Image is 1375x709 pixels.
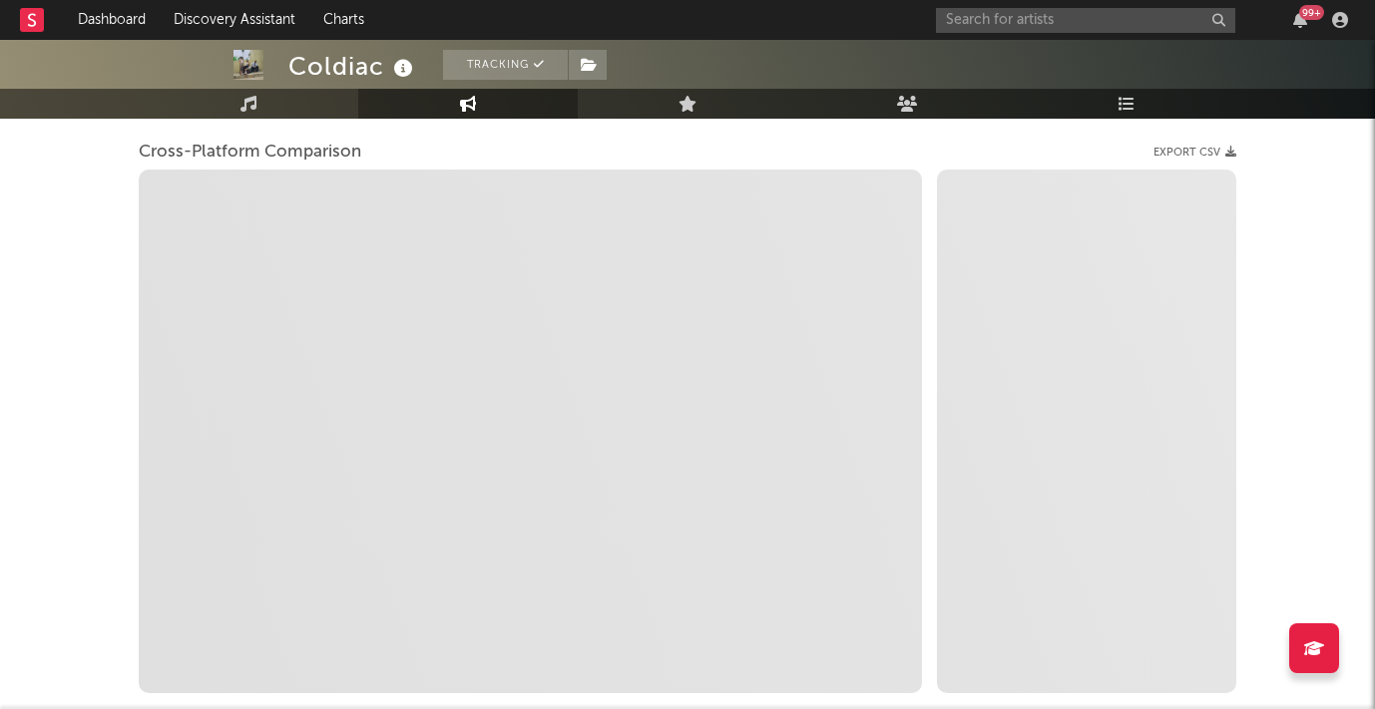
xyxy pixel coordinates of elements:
button: Tracking [443,50,568,80]
span: Cross-Platform Comparison [139,141,361,165]
div: 99 + [1299,5,1324,20]
button: Export CSV [1153,147,1236,159]
button: 99+ [1293,12,1307,28]
div: Coldiac [288,50,418,83]
input: Search for artists [936,8,1235,33]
